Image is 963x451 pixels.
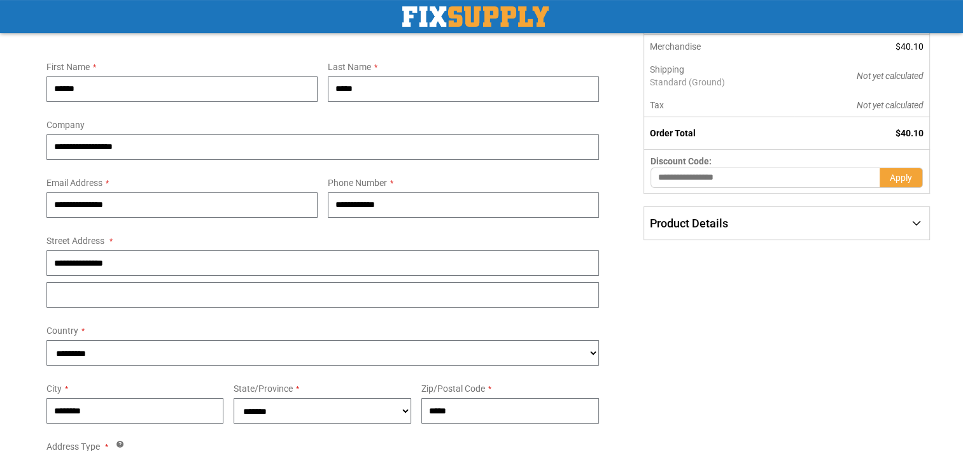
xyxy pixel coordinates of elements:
span: Apply [890,173,912,183]
img: Fix Industrial Supply [402,6,549,27]
strong: Order Total [650,128,696,138]
span: $40.10 [896,41,924,52]
th: Tax [644,94,794,117]
a: store logo [402,6,549,27]
span: Phone Number [328,178,387,188]
span: Not yet calculated [857,71,924,81]
span: Product Details [650,217,728,230]
span: Email Address [46,178,102,188]
span: Street Address [46,236,104,246]
th: Merchandise [644,35,794,58]
span: Company [46,120,85,130]
button: Apply [880,168,923,188]
span: Country [46,326,78,336]
span: Standard (Ground) [650,76,787,89]
span: Last Name [328,62,371,72]
span: State/Province [234,383,293,394]
span: $40.10 [896,128,924,138]
span: First Name [46,62,90,72]
span: Discount Code: [650,156,712,166]
span: Not yet calculated [857,100,924,110]
span: Zip/Postal Code [421,383,485,394]
span: Shipping [650,64,684,75]
span: City [46,383,62,394]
